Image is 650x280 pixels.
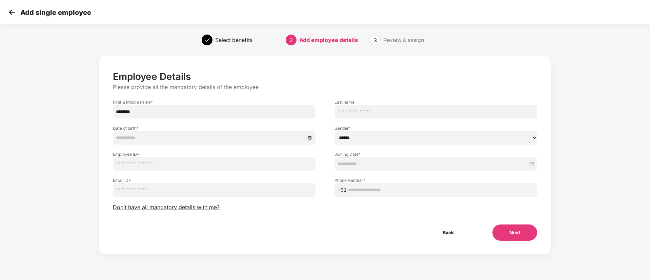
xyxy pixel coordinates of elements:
label: Date of birth [113,125,316,131]
label: Phone Number [334,177,537,183]
span: +91 [338,186,347,194]
label: Gender [334,125,537,131]
span: 2 [289,37,293,44]
div: Review & assign [383,35,424,45]
img: svg+xml;base64,PHN2ZyB4bWxucz0iaHR0cDovL3d3dy53My5vcmcvMjAwMC9zdmciIHdpZHRoPSIzMCIgaGVpZ2h0PSIzMC... [7,7,17,17]
label: First & Middle name [113,99,316,105]
p: Employee Details [113,71,537,82]
div: Add employee details [299,35,358,45]
p: Add single employee [20,8,91,17]
label: Last name [334,99,537,105]
p: Please provide all the mandatory details of the employee [113,84,537,91]
label: Employee ID [113,151,316,157]
span: Don’t have all mandatory details with me? [113,204,220,211]
button: Back [426,224,471,241]
span: check [204,38,210,43]
label: Joining Date [334,151,537,157]
label: Email ID [113,177,316,183]
span: 3 [373,37,377,44]
button: Next [492,224,537,241]
div: Select benefits [215,35,252,45]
